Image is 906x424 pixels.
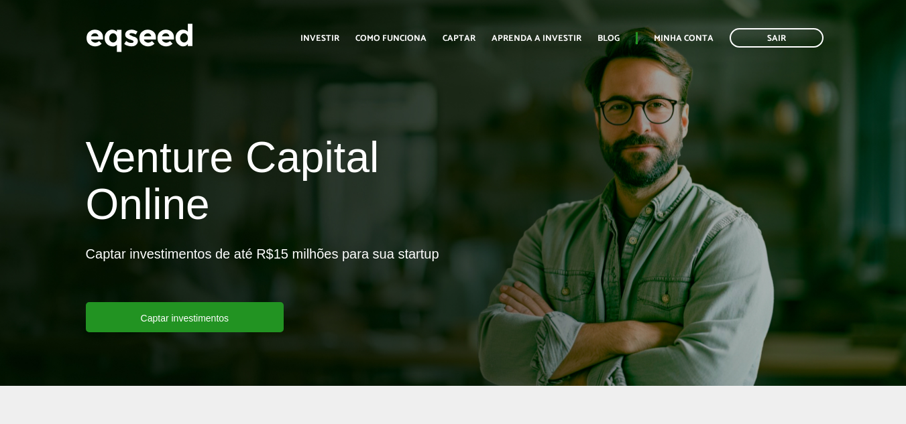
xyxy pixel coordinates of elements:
[492,34,581,43] a: Aprenda a investir
[598,34,620,43] a: Blog
[300,34,339,43] a: Investir
[730,28,824,48] a: Sair
[86,134,443,235] h1: Venture Capital Online
[443,34,475,43] a: Captar
[654,34,714,43] a: Minha conta
[86,246,439,302] p: Captar investimentos de até R$15 milhões para sua startup
[86,20,193,56] img: EqSeed
[355,34,427,43] a: Como funciona
[86,302,284,332] a: Captar investimentos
